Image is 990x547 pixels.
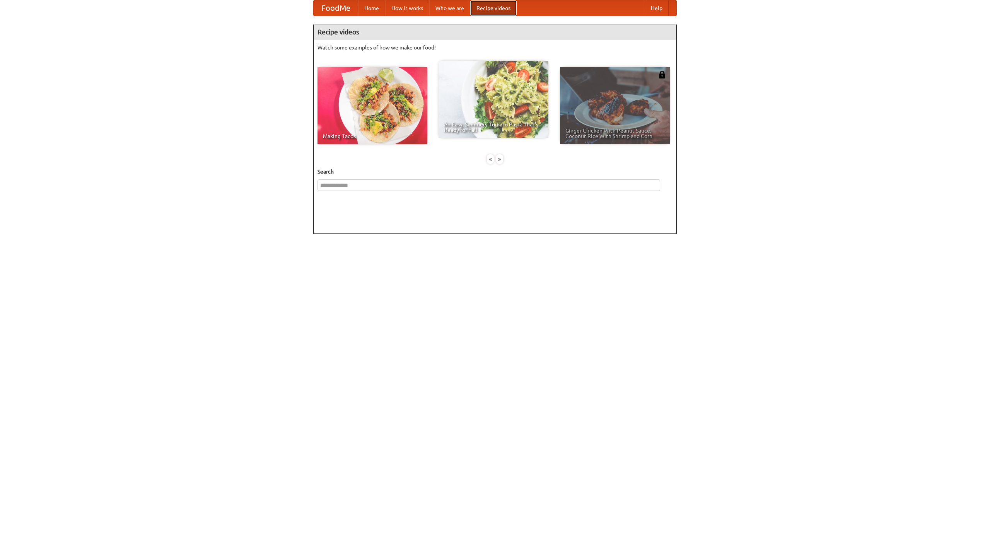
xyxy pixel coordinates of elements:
div: « [487,154,494,164]
span: An Easy, Summery Tomato Pasta That's Ready for Fall [444,122,543,133]
a: Making Tacos [317,67,427,144]
a: An Easy, Summery Tomato Pasta That's Ready for Fall [439,61,548,138]
a: Help [645,0,669,16]
a: Who we are [429,0,470,16]
a: FoodMe [314,0,358,16]
a: Home [358,0,385,16]
h5: Search [317,168,673,176]
p: Watch some examples of how we make our food! [317,44,673,51]
span: Making Tacos [323,133,422,139]
a: Recipe videos [470,0,517,16]
h4: Recipe videos [314,24,676,40]
div: » [496,154,503,164]
a: How it works [385,0,429,16]
img: 483408.png [658,71,666,78]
